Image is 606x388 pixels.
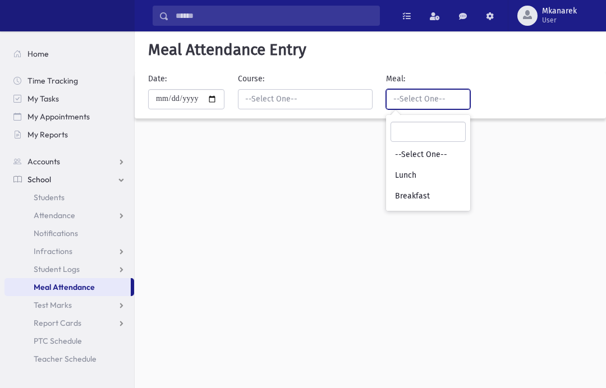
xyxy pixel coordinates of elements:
[34,300,72,310] span: Test Marks
[386,73,405,85] label: Meal:
[27,130,68,140] span: My Reports
[4,350,134,368] a: Teacher Schedule
[34,282,95,292] span: Meal Attendance
[27,112,90,122] span: My Appointments
[391,122,466,142] input: Search
[34,228,78,238] span: Notifications
[395,170,416,181] span: Lunch
[34,354,97,364] span: Teacher Schedule
[27,49,49,59] span: Home
[34,210,75,220] span: Attendance
[34,336,82,346] span: PTC Schedule
[4,260,134,278] a: Student Logs
[4,188,134,206] a: Students
[169,6,379,26] input: Search
[27,156,60,167] span: Accounts
[245,93,356,105] div: --Select One--
[4,170,134,188] a: School
[4,206,134,224] a: Attendance
[542,16,577,25] span: User
[386,89,470,109] button: --Select One--
[4,90,134,108] a: My Tasks
[395,191,430,202] span: Breakfast
[4,242,134,260] a: Infractions
[34,318,81,328] span: Report Cards
[27,174,51,184] span: School
[542,7,577,16] span: Mkanarek
[238,73,264,85] label: Course:
[34,264,80,274] span: Student Logs
[34,192,65,202] span: Students
[4,108,134,126] a: My Appointments
[4,126,134,144] a: My Reports
[393,93,454,105] div: --Select One--
[27,94,59,104] span: My Tasks
[4,332,134,350] a: PTC Schedule
[144,40,597,59] h5: Meal Attendance Entry
[27,76,78,86] span: Time Tracking
[4,296,134,314] a: Test Marks
[238,89,373,109] button: --Select One--
[4,153,134,170] a: Accounts
[34,246,72,256] span: Infractions
[395,149,447,160] span: --Select One--
[4,314,134,332] a: Report Cards
[4,278,131,296] a: Meal Attendance
[148,73,167,85] label: Date:
[4,45,134,63] a: Home
[4,72,134,90] a: Time Tracking
[4,224,134,242] a: Notifications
